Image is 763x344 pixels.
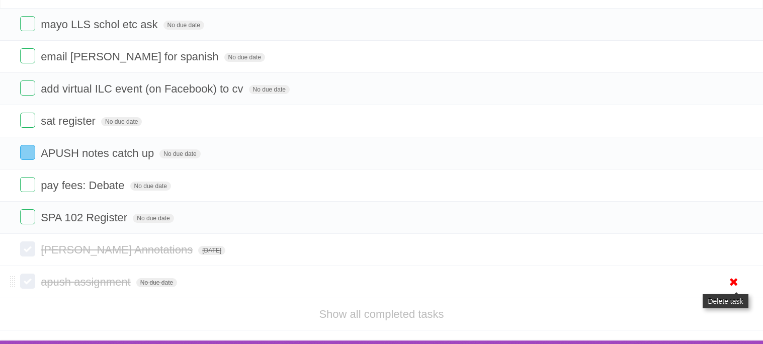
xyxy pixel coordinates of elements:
span: No due date [163,21,204,30]
span: No due date [101,117,142,126]
span: No due date [136,278,177,287]
label: Done [20,16,35,31]
label: Done [20,48,35,63]
span: pay fees: Debate [41,179,127,192]
label: Done [20,241,35,256]
span: sat register [41,115,98,127]
span: No due date [130,182,171,191]
span: mayo LLS schol etc ask [41,18,160,31]
span: [PERSON_NAME] Annotations [41,243,195,256]
label: Done [20,80,35,96]
label: Done [20,145,35,160]
label: Done [20,209,35,224]
span: [DATE] [198,246,225,255]
span: No due date [159,149,200,158]
span: No due date [133,214,174,223]
span: apush assignment [41,276,133,288]
span: No due date [249,85,290,94]
span: No due date [224,53,265,62]
span: SPA 102 Register [41,211,130,224]
span: APUSH notes catch up [41,147,156,159]
span: add virtual ILC event (on Facebook) to cv [41,82,245,95]
a: Show all completed tasks [319,308,444,320]
label: Done [20,177,35,192]
label: Done [20,274,35,289]
label: Done [20,113,35,128]
span: email [PERSON_NAME] for spanish [41,50,221,63]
